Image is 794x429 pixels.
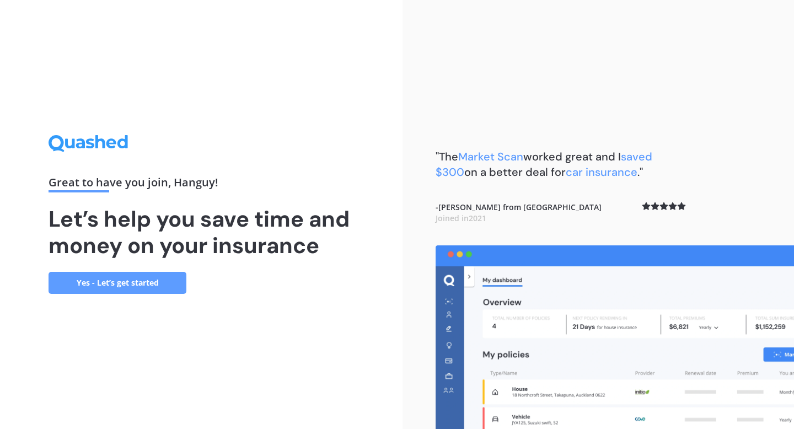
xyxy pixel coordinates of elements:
span: Joined in 2021 [436,213,486,223]
img: dashboard.webp [436,245,794,429]
span: Market Scan [458,149,523,164]
b: "The worked great and I on a better deal for ." [436,149,652,179]
div: Great to have you join , Hanguy ! [49,177,354,192]
h1: Let’s help you save time and money on your insurance [49,206,354,259]
span: car insurance [566,165,637,179]
a: Yes - Let’s get started [49,272,186,294]
span: saved $300 [436,149,652,179]
b: - [PERSON_NAME] from [GEOGRAPHIC_DATA] [436,202,602,223]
